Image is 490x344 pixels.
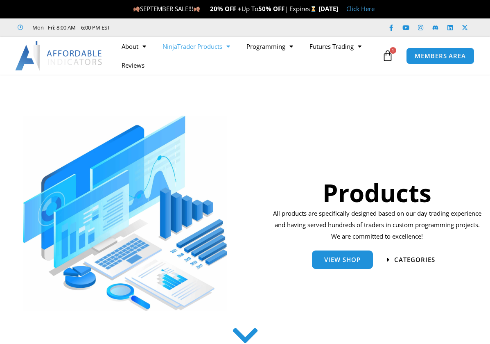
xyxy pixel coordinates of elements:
[154,37,238,56] a: NinjaTrader Products
[370,44,406,68] a: 1
[15,41,103,71] img: LogoAI | Affordable Indicators – NinjaTrader
[406,48,474,64] a: MEMBERS AREA
[318,5,338,13] strong: [DATE]
[270,208,484,242] p: All products are specifically designed based on our day trading experience and having served hund...
[390,47,396,54] span: 1
[270,175,484,210] h1: Products
[133,6,140,12] img: 🍂
[310,6,316,12] img: ⌛
[238,37,301,56] a: Programming
[122,23,244,32] iframe: Customer reviews powered by Trustpilot
[346,5,375,13] a: Click Here
[324,257,361,263] span: View Shop
[113,56,153,75] a: Reviews
[301,37,370,56] a: Futures Trading
[113,37,154,56] a: About
[387,257,435,263] a: categories
[415,53,466,59] span: MEMBERS AREA
[210,5,242,13] strong: 20% OFF +
[194,6,200,12] img: 🍂
[258,5,285,13] strong: 50% OFF
[30,23,110,32] span: Mon - Fri: 8:00 AM – 6:00 PM EST
[23,116,227,311] img: ProductsSection scaled | Affordable Indicators – NinjaTrader
[312,251,373,269] a: View Shop
[113,37,380,75] nav: Menu
[133,5,318,13] span: SEPTEMBER SALE!!! Up To | Expires
[394,257,435,263] span: categories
